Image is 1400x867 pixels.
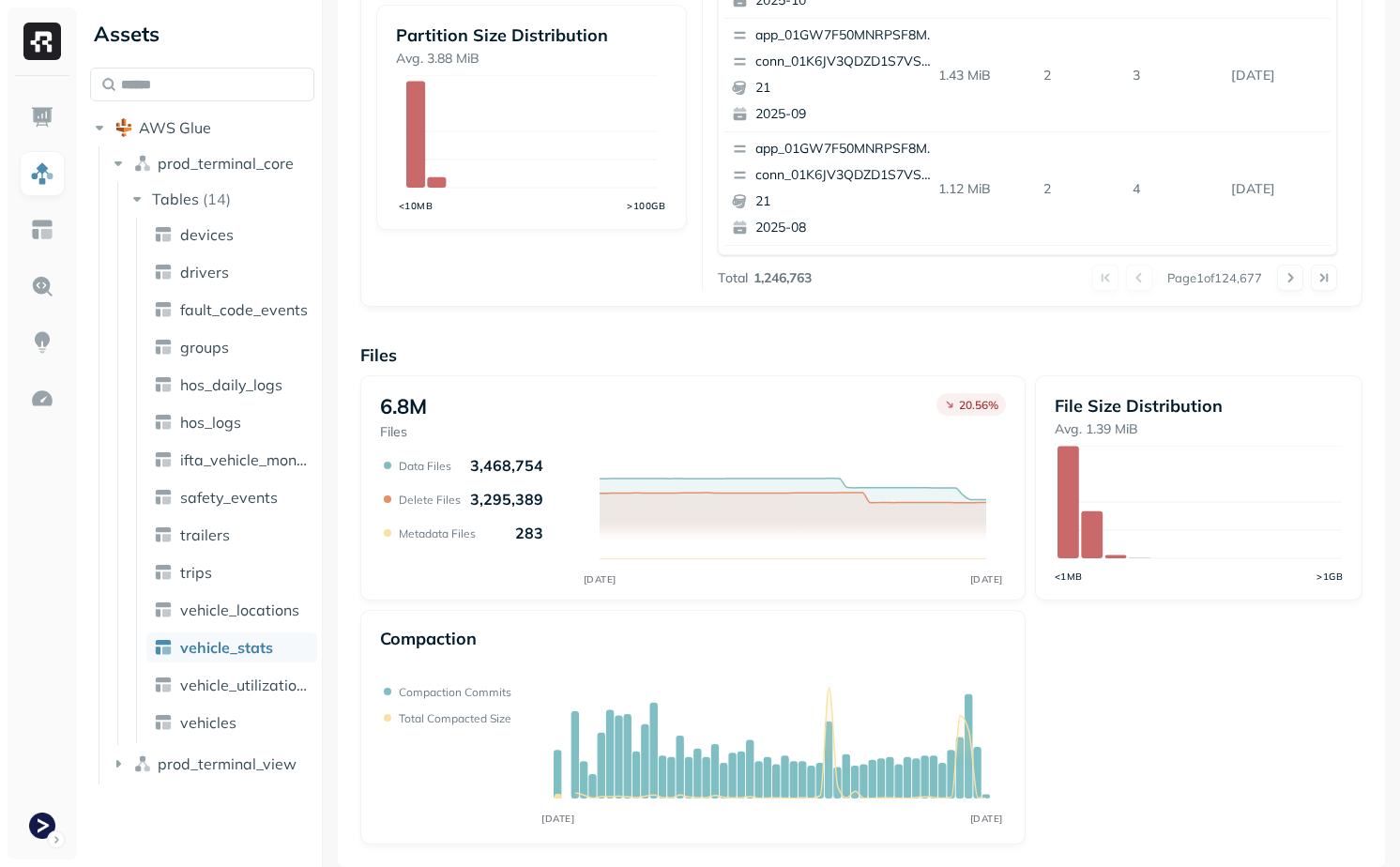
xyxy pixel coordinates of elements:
span: trips [180,563,212,582]
button: AWS Glue [90,113,314,143]
tspan: <1MB [1054,570,1082,583]
a: fault_code_events [146,295,317,325]
img: table [154,638,173,657]
a: vehicles [146,707,317,738]
tspan: [DATE] [970,573,1003,586]
p: 2 [1036,173,1125,205]
a: vehicle_utilization_day [146,670,317,700]
p: 1,246,763 [753,269,812,287]
span: vehicles [180,713,236,732]
span: prod_terminal_core [158,154,294,173]
p: 283 [515,524,543,542]
img: Ryft [23,23,61,60]
span: vehicle_utilization_day [180,676,310,694]
p: Compaction [380,628,477,649]
div: Assets [90,19,314,49]
span: fault_code_events [180,300,308,319]
img: table [154,263,173,281]
a: drivers [146,257,317,287]
button: Tables(14) [128,184,316,214]
span: ifta_vehicle_months [180,450,310,469]
img: namespace [133,154,152,173]
a: trips [146,557,317,587]
button: app_01GW7F50MNRPSF8MFHFDEVDVJAconn_01K6JV3QDZD1S7VSK8WXD2S45D212025-08 [724,132,946,245]
span: hos_logs [180,413,241,432]
a: vehicle_stats [146,632,317,662]
img: table [154,488,173,507]
img: table [154,225,173,244]
p: ( 14 ) [203,190,231,208]
span: safety_events [180,488,278,507]
p: 2025-08 [755,219,937,237]
span: groups [180,338,229,357]
span: drivers [180,263,229,281]
p: 3 [1125,59,1224,92]
p: Compaction commits [399,685,511,699]
span: vehicle_locations [180,601,299,619]
p: Oct 2, 2025 [1224,59,1331,92]
p: Oct 2, 2025 [1224,173,1331,205]
p: Partition Size Distribution [396,24,666,46]
img: Terminal [29,813,55,839]
span: devices [180,225,234,244]
button: prod_terminal_view [109,749,315,779]
p: Data Files [399,459,451,473]
img: Insights [30,330,54,355]
img: table [154,713,173,732]
img: namespace [133,754,152,773]
button: prod_terminal_core [109,148,315,178]
a: hos_logs [146,407,317,437]
tspan: [DATE] [542,813,575,825]
p: conn_01K6JV3QDZD1S7VSK8WXD2S45D [755,53,937,71]
tspan: [DATE] [970,813,1003,825]
img: Query Explorer [30,274,54,298]
img: table [154,413,173,432]
p: app_01GW7F50MNRPSF8MFHFDEVDVJA [755,140,937,159]
span: prod_terminal_view [158,754,297,773]
img: table [154,563,173,582]
p: 2 [1036,59,1125,92]
img: table [154,676,173,694]
p: Files [380,423,427,441]
a: vehicle_locations [146,595,317,625]
img: table [154,375,173,394]
a: safety_events [146,482,317,512]
p: 2025-09 [755,105,937,124]
span: AWS Glue [139,118,211,137]
span: Tables [152,190,199,208]
tspan: >100GB [628,200,666,212]
p: 20.56 % [959,398,998,412]
p: Avg. 1.39 MiB [1055,420,1343,438]
button: app_01HAK4KB7HG6N7024210G3S8D5conn_01HVKNPA8BRTP9NCT6HQH64MV6182025-10 [724,246,946,358]
p: Total compacted size [399,711,511,725]
p: Delete Files [399,493,461,507]
img: Assets [30,161,54,186]
p: 1.43 MiB [931,59,1036,92]
img: root [114,118,133,137]
p: 4 [1125,173,1224,205]
p: 1.12 MiB [931,173,1036,205]
p: 6.8M [380,393,427,419]
img: table [154,601,173,619]
p: Total [718,269,748,287]
a: hos_daily_logs [146,370,317,400]
p: File Size Distribution [1055,395,1343,417]
a: ifta_vehicle_months [146,445,317,475]
p: Page 1 of 124,677 [1167,269,1262,286]
img: Asset Explorer [30,218,54,242]
a: trailers [146,520,317,550]
button: app_01GW7F50MNRPSF8MFHFDEVDVJAconn_01K6JV3QDZD1S7VSK8WXD2S45D212025-09 [724,19,946,131]
p: 21 [755,79,937,98]
img: Optimization [30,387,54,411]
p: Avg. 3.88 MiB [396,50,666,68]
p: app_01GW7F50MNRPSF8MFHFDEVDVJA [755,26,937,45]
p: Files [360,344,1362,366]
p: 21 [755,192,937,211]
span: trailers [180,525,230,544]
a: groups [146,332,317,362]
span: vehicle_stats [180,638,273,657]
p: 3,468,754 [470,456,543,475]
tspan: <10MB [399,200,434,212]
img: table [154,450,173,469]
img: table [154,300,173,319]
